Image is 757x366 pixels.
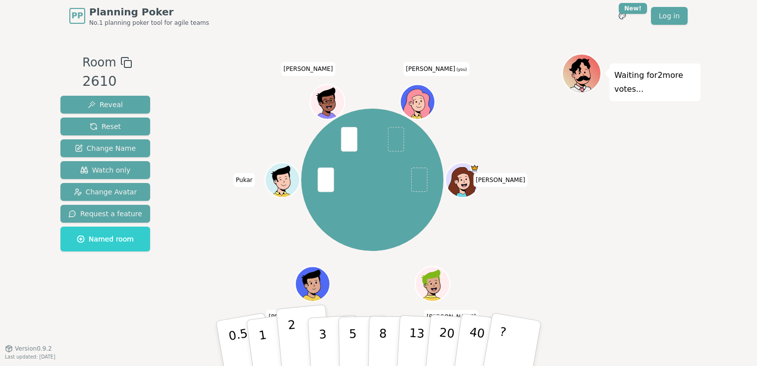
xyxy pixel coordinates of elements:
[613,7,631,25] button: New!
[233,173,255,187] span: Click to change your name
[651,7,688,25] a: Log in
[424,309,479,323] span: Click to change your name
[15,345,52,353] span: Version 0.9.2
[69,5,209,27] a: PPPlanning PokerNo.1 planning poker tool for agile teams
[281,62,335,76] span: Click to change your name
[60,96,150,114] button: Reveal
[75,143,136,153] span: Change Name
[82,71,132,92] div: 2610
[403,62,469,76] span: Click to change your name
[473,173,528,187] span: Click to change your name
[401,85,434,118] button: Click to change your avatar
[88,100,123,110] span: Reveal
[71,10,83,22] span: PP
[5,354,55,360] span: Last updated: [DATE]
[60,183,150,201] button: Change Avatar
[89,19,209,27] span: No.1 planning poker tool for agile teams
[77,234,134,244] span: Named room
[60,139,150,157] button: Change Name
[82,54,116,71] span: Room
[614,68,696,96] p: Waiting for 2 more votes...
[68,209,142,219] span: Request a feature
[455,67,467,72] span: (you)
[89,5,209,19] span: Planning Poker
[60,227,150,251] button: Named room
[80,165,131,175] span: Watch only
[619,3,647,14] div: New!
[90,122,121,131] span: Reset
[60,205,150,223] button: Request a feature
[5,345,52,353] button: Version0.9.2
[60,118,150,135] button: Reset
[470,164,479,173] span: Sukriti is the host
[74,187,137,197] span: Change Avatar
[266,309,321,323] span: Click to change your name
[60,161,150,179] button: Watch only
